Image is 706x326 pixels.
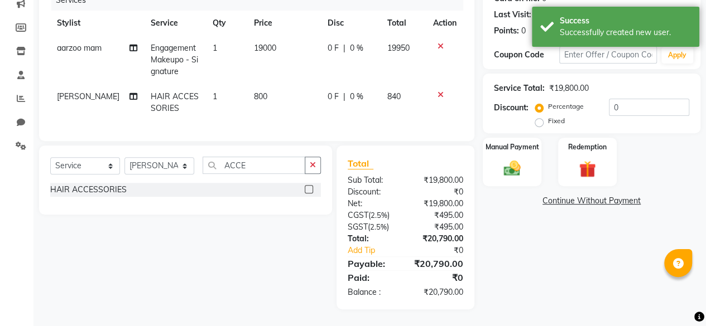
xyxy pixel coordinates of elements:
[548,101,584,111] label: Percentage
[560,15,691,27] div: Success
[50,184,127,196] div: HAIR ACCESSORIES
[151,91,199,113] span: HAIR ACCESSORIES
[343,91,345,103] span: |
[405,271,472,284] div: ₹0
[213,43,217,53] span: 1
[370,222,387,231] span: 2.5%
[521,25,526,37] div: 0
[339,286,406,298] div: Balance :
[381,11,426,36] th: Total
[426,11,463,36] th: Action
[387,43,410,53] span: 19950
[350,42,363,54] span: 0 %
[339,174,406,186] div: Sub Total:
[559,46,657,64] input: Enter Offer / Coupon Code
[494,25,519,37] div: Points:
[661,47,693,64] button: Apply
[339,221,406,233] div: ( )
[348,158,373,169] span: Total
[254,91,267,101] span: 800
[348,210,368,220] span: CGST
[348,222,368,232] span: SGST
[321,11,381,36] th: Disc
[144,11,206,36] th: Service
[57,43,102,53] span: aarzoo mam
[151,43,198,76] span: Engagement Makeupo - Signature
[339,245,416,256] a: Add Tip
[339,210,406,221] div: ( )
[339,198,406,210] div: Net:
[560,27,691,38] div: Successfully created new user.
[494,82,545,94] div: Service Total:
[343,42,345,54] span: |
[405,286,472,298] div: ₹20,790.00
[405,198,472,210] div: ₹19,800.00
[494,9,531,21] div: Last Visit:
[339,186,406,198] div: Discount:
[339,233,406,245] div: Total:
[548,116,565,126] label: Fixed
[206,11,247,36] th: Qty
[405,210,472,221] div: ₹495.00
[203,157,305,174] input: Search or Scan
[568,142,607,152] label: Redemption
[328,42,339,54] span: 0 F
[574,159,601,179] img: _gift.svg
[405,174,472,186] div: ₹19,800.00
[549,82,589,94] div: ₹19,800.00
[498,159,526,178] img: _cash.svg
[339,257,406,270] div: Payable:
[405,186,472,198] div: ₹0
[254,43,276,53] span: 19000
[339,271,406,284] div: Paid:
[57,91,119,101] span: [PERSON_NAME]
[416,245,472,256] div: ₹0
[50,11,144,36] th: Stylist
[247,11,321,36] th: Price
[494,102,529,114] div: Discount:
[485,195,698,207] a: Continue Without Payment
[405,221,472,233] div: ₹495.00
[494,49,559,61] div: Coupon Code
[350,91,363,103] span: 0 %
[387,91,401,101] span: 840
[486,142,539,152] label: Manual Payment
[405,257,472,270] div: ₹20,790.00
[371,211,387,220] span: 2.5%
[405,233,472,245] div: ₹20,790.00
[213,91,217,101] span: 1
[328,91,339,103] span: 0 F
